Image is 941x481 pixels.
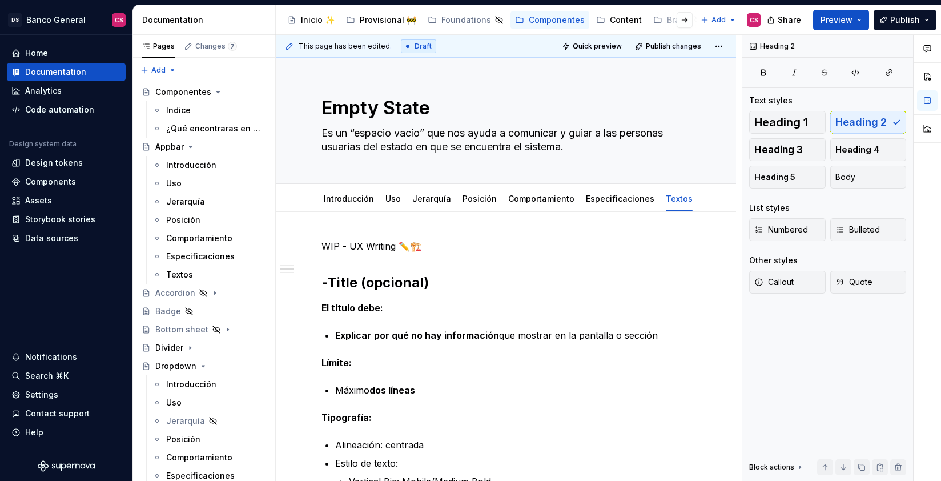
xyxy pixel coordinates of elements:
strong: Explicar [335,330,371,341]
a: Code automation [7,101,126,119]
div: Uso [381,186,405,210]
a: Uso [148,174,271,193]
button: Body [830,166,907,189]
div: Page tree [283,9,695,31]
a: Jerarquía [148,412,271,430]
a: Dropdown [137,357,271,375]
div: Introducción [319,186,379,210]
div: Badge [155,306,181,317]
span: This page has been edited. [299,42,392,51]
a: Jerarquía [148,193,271,211]
div: Foundations [441,14,491,26]
div: Assets [25,195,52,206]
button: Notifications [7,348,126,366]
a: Textos [148,266,271,284]
span: Callout [754,276,794,288]
span: Bulleted [835,224,880,235]
div: Notifications [25,351,77,363]
a: Posición [148,211,271,229]
div: Jerarquía [166,196,205,207]
a: Introducción [148,375,271,394]
div: Code automation [25,104,94,115]
button: Bulleted [830,218,907,241]
strong: por qué no hay información [374,330,499,341]
span: Quick preview [573,42,622,51]
div: Text styles [749,95,793,106]
a: Content [592,11,646,29]
button: Contact support [7,404,126,423]
span: Heading 4 [835,144,879,155]
div: Jerarquía [408,186,456,210]
div: Posición [166,434,200,445]
span: Heading 3 [754,144,803,155]
div: Other styles [749,255,798,266]
button: Callout [749,271,826,294]
div: Divider [155,342,183,354]
div: Posición [458,186,501,210]
button: Search ⌘K [7,367,126,385]
div: Documentation [25,66,86,78]
a: Comportamiento [508,194,574,203]
span: Add [711,15,726,25]
strong: Límite: [321,357,352,368]
div: Indice [166,105,191,116]
a: Bottom sheet [137,320,271,339]
a: Home [7,44,126,62]
button: Add [697,12,740,28]
div: ¿Qué encontraras en cada sección? [166,123,260,134]
div: Provisional 🚧 [360,14,416,26]
a: Assets [7,191,126,210]
textarea: Es un “espacio vacío” que nos ayuda a comunicar y guiar a las personas usuarias del estado en que... [319,124,688,156]
div: Uso [166,178,182,189]
span: 7 [228,42,237,51]
a: Data sources [7,229,126,247]
div: Comportamiento [504,186,579,210]
span: Share [778,14,801,26]
a: Uso [148,394,271,412]
div: Banco General [26,14,86,26]
div: Componentes [529,14,585,26]
div: Data sources [25,233,78,244]
span: Preview [821,14,852,26]
div: Design system data [9,139,77,149]
a: Indice [148,101,271,119]
textarea: Empty State [319,94,688,122]
a: Settings [7,386,126,404]
button: Help [7,423,126,442]
h2: -Title (opcional) [321,274,690,292]
div: Comportamiento [166,233,232,244]
button: Publish [874,10,936,30]
div: Help [25,427,43,438]
button: Preview [813,10,869,30]
button: Heading 4 [830,138,907,161]
span: Body [835,171,855,183]
a: Accordion [137,284,271,302]
div: DS [8,13,22,27]
div: Content [610,14,642,26]
a: Components [7,173,126,191]
button: Numbered [749,218,826,241]
div: Bottom sheet [155,324,208,335]
span: Heading 1 [754,117,808,128]
a: Introducción [324,194,374,203]
a: Design tokens [7,154,126,172]
div: Appbar [155,141,184,153]
button: DSBanco GeneralCS [2,7,130,32]
a: Jerarquía [412,194,451,203]
a: Posición [463,194,497,203]
a: Especificaciones [586,194,654,203]
button: Heading 3 [749,138,826,161]
a: Componentes [137,83,271,101]
div: Especificaciones [581,186,659,210]
span: Heading 5 [754,171,795,183]
div: Especificaciones [166,251,235,262]
div: Componentes [155,86,211,98]
div: Dropdown [155,360,196,372]
strong: Tipografía: [321,412,372,423]
div: Home [25,47,48,59]
div: CS [750,15,758,25]
div: Contact support [25,408,90,419]
a: Posición [148,430,271,448]
a: Componentes [510,11,589,29]
a: ¿Qué encontraras en cada sección? [148,119,271,138]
